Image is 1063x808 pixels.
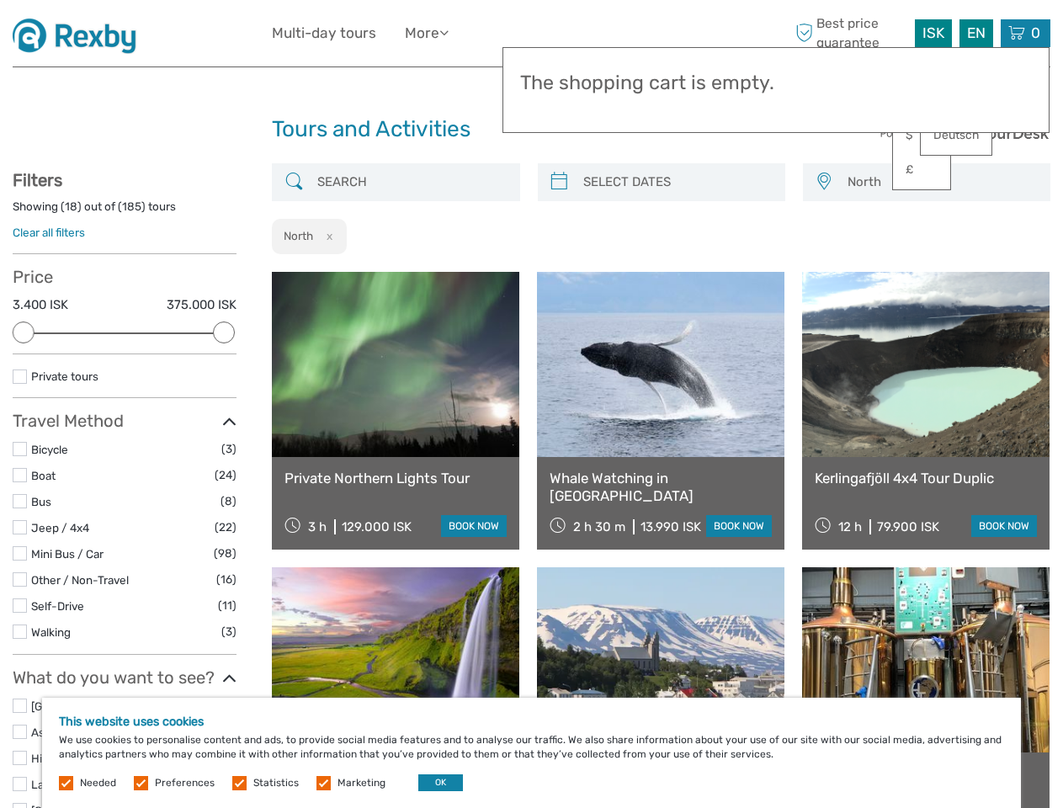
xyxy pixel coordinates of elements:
div: 129.000 ISK [342,519,412,534]
span: 3 h [308,519,327,534]
h3: The shopping cart is empty. [520,72,1032,95]
h3: Travel Method [13,411,237,431]
a: Walking [31,625,71,639]
div: We use cookies to personalise content and ads, to provide social media features and to analyse ou... [42,698,1021,808]
span: (14) [216,696,237,715]
button: x [316,227,338,245]
label: 18 [65,199,77,215]
a: Self-Drive [31,599,84,613]
label: 185 [122,199,141,215]
span: (8) [221,492,237,511]
span: (24) [215,465,237,485]
input: SELECT DATES [577,167,777,197]
label: 3.400 ISK [13,296,68,314]
a: More [405,21,449,45]
a: $ [893,120,950,151]
div: EN [959,19,993,47]
a: Deutsch [921,120,991,151]
img: PurchaseViaTourDesk.png [880,123,1050,144]
input: SEARCH [311,167,511,197]
span: 2 h 30 m [573,519,625,534]
a: Other / Non-Travel [31,573,129,587]
span: (3) [221,622,237,641]
span: (16) [216,570,237,589]
span: Best price guarantee [791,14,911,51]
h3: What do you want to see? [13,667,237,688]
span: ISK [922,24,944,41]
span: (98) [214,544,237,563]
h3: Price [13,267,237,287]
a: Askja [31,726,59,739]
p: We're away right now. Please check back later! [24,29,190,43]
a: Private tours [31,369,98,383]
label: Preferences [155,776,215,790]
label: Statistics [253,776,299,790]
h1: Tours and Activities [272,116,791,143]
span: (3) [221,439,237,459]
h2: North [284,229,313,242]
a: Highlands [31,752,83,765]
button: Open LiveChat chat widget [194,26,214,46]
span: (11) [218,596,237,615]
span: 0 [1028,24,1043,41]
h5: This website uses cookies [59,715,1004,729]
a: book now [441,515,507,537]
a: Lake Mývatn [31,778,97,791]
button: North [840,168,1042,196]
a: Boat [31,469,56,482]
a: Multi-day tours [272,21,376,45]
span: 12 h [838,519,862,534]
label: Needed [80,776,116,790]
a: Clear all filters [13,226,85,239]
a: Bicycle [31,443,68,456]
div: 79.900 ISK [877,519,939,534]
strong: Filters [13,170,62,190]
span: (22) [215,518,237,537]
label: Marketing [338,776,385,790]
a: Private Northern Lights Tour [284,470,507,486]
button: OK [418,774,463,791]
a: Jeep / 4x4 [31,521,89,534]
div: Showing ( ) out of ( ) tours [13,199,237,225]
a: £ [893,155,950,185]
a: Mini Bus / Car [31,547,104,561]
img: 1430-dd05a757-d8ed-48de-a814-6052a4ad6914_logo_small.jpg [13,13,148,54]
div: 13.990 ISK [640,519,701,534]
a: book now [971,515,1037,537]
a: Whale Watching in [GEOGRAPHIC_DATA] [550,470,772,504]
a: [GEOGRAPHIC_DATA] [31,699,146,713]
a: Bus [31,495,51,508]
a: Kerlingafjöll 4x4 Tour Duplic [815,470,1037,486]
label: 375.000 ISK [167,296,237,314]
a: book now [706,515,772,537]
